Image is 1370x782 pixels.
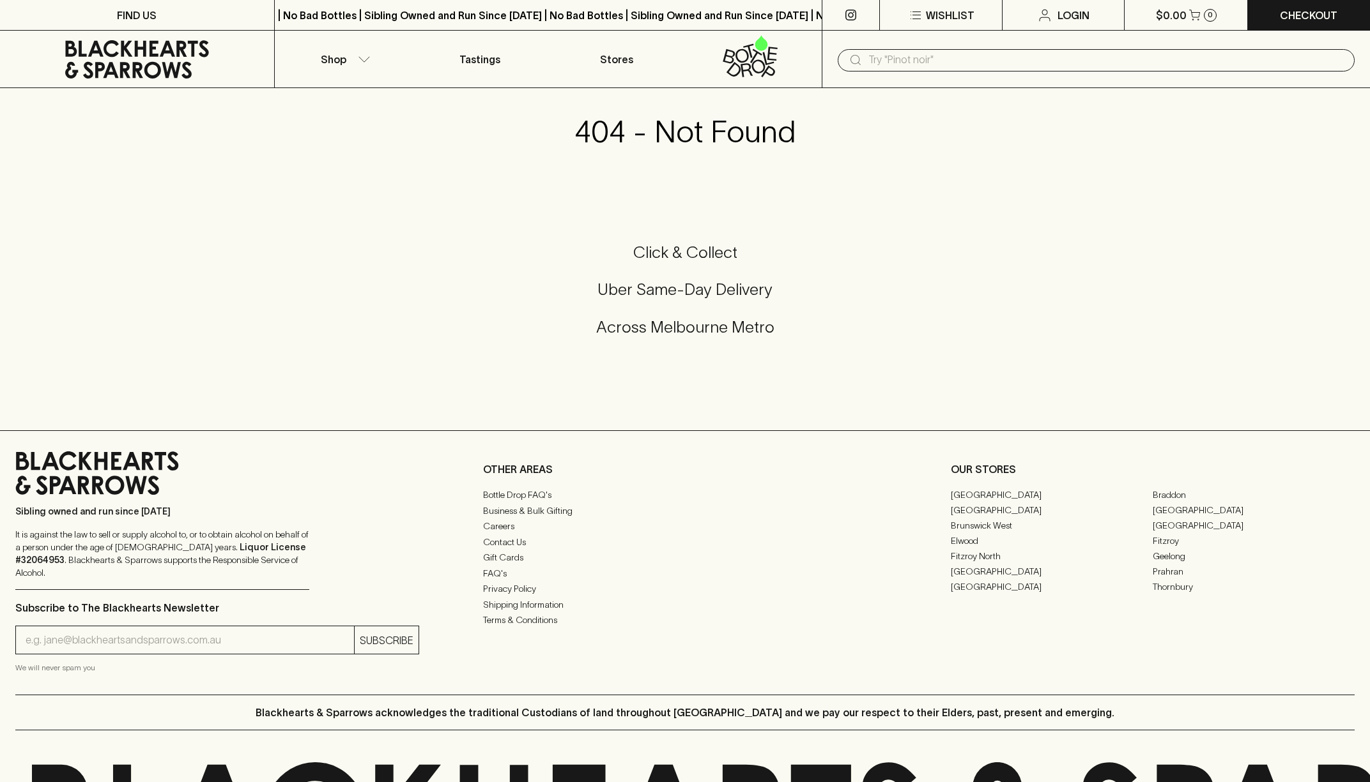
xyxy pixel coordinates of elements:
[15,600,419,615] p: Subscribe to The Blackhearts Newsletter
[412,31,548,87] a: Tastings
[26,630,354,650] input: e.g. jane@blackheartsandsparrows.com.au
[483,519,887,534] a: Careers
[483,503,887,518] a: Business & Bulk Gifting
[15,661,419,674] p: We will never spam you
[1153,548,1355,564] a: Geelong
[256,705,1114,720] p: Blackhearts & Sparrows acknowledges the traditional Custodians of land throughout [GEOGRAPHIC_DAT...
[951,462,1355,477] p: OUR STORES
[951,548,1153,564] a: Fitzroy North
[1208,11,1213,19] p: 0
[1153,579,1355,594] a: Thornbury
[574,114,796,149] h3: 404 - Not Found
[951,518,1153,533] a: Brunswick West
[951,502,1153,518] a: [GEOGRAPHIC_DATA]
[483,566,887,581] a: FAQ's
[15,317,1355,338] h5: Across Melbourne Metro
[951,564,1153,579] a: [GEOGRAPHIC_DATA]
[483,488,887,503] a: Bottle Drop FAQ's
[1153,533,1355,548] a: Fitzroy
[868,50,1344,70] input: Try "Pinot noir"
[459,52,500,67] p: Tastings
[1156,8,1187,23] p: $0.00
[275,31,412,87] button: Shop
[1280,8,1337,23] p: Checkout
[483,550,887,566] a: Gift Cards
[1153,487,1355,502] a: Braddon
[600,52,633,67] p: Stores
[15,528,309,579] p: It is against the law to sell or supply alcohol to, or to obtain alcohol on behalf of a person un...
[483,613,887,628] a: Terms & Conditions
[15,191,1355,405] div: Call to action block
[548,31,685,87] a: Stores
[1153,564,1355,579] a: Prahran
[483,582,887,597] a: Privacy Policy
[951,487,1153,502] a: [GEOGRAPHIC_DATA]
[321,52,346,67] p: Shop
[1058,8,1089,23] p: Login
[951,579,1153,594] a: [GEOGRAPHIC_DATA]
[360,633,413,648] p: SUBSCRIBE
[483,597,887,612] a: Shipping Information
[15,279,1355,300] h5: Uber Same-Day Delivery
[951,533,1153,548] a: Elwood
[15,242,1355,263] h5: Click & Collect
[355,626,419,654] button: SUBSCRIBE
[1153,502,1355,518] a: [GEOGRAPHIC_DATA]
[117,8,157,23] p: FIND US
[15,505,309,518] p: Sibling owned and run since [DATE]
[483,462,887,477] p: OTHER AREAS
[926,8,974,23] p: Wishlist
[1153,518,1355,533] a: [GEOGRAPHIC_DATA]
[483,534,887,550] a: Contact Us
